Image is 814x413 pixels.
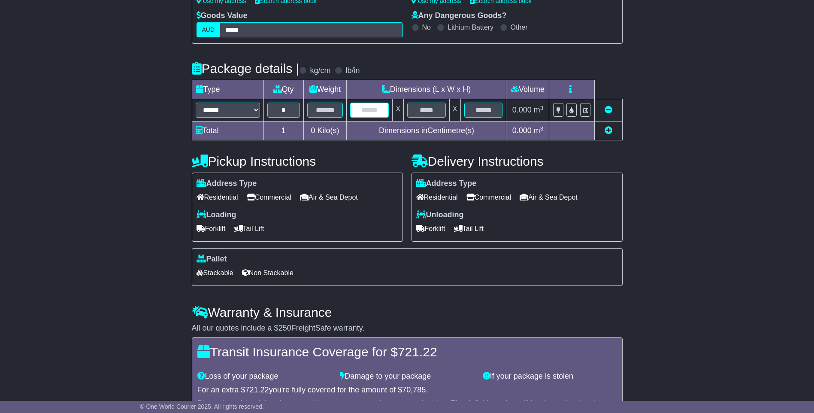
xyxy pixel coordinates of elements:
span: 721.22 [398,345,437,359]
label: kg/cm [310,66,330,76]
label: Unloading [416,210,464,220]
span: Tail Lift [234,222,264,235]
h4: Pickup Instructions [192,154,403,168]
span: Forklift [197,222,226,235]
span: m [534,106,544,114]
span: Commercial [466,191,511,204]
span: Residential [416,191,458,204]
span: Commercial [247,191,291,204]
div: All our quotes include a $ FreightSafe warranty. [192,324,623,333]
span: Air & Sea Depot [300,191,358,204]
label: Goods Value [197,11,248,21]
td: x [449,99,460,121]
span: Tail Lift [454,222,484,235]
a: Remove this item [605,106,612,114]
div: Loss of your package [193,372,336,381]
label: Any Dangerous Goods? [412,11,507,21]
span: 0.000 [512,106,532,114]
td: Type [192,80,263,99]
h4: Warranty & Insurance [192,305,623,319]
td: Total [192,121,263,140]
span: Non Stackable [242,266,294,279]
sup: 3 [540,125,544,132]
div: Damage to your package [336,372,478,381]
label: lb/in [345,66,360,76]
h4: Package details | [192,61,300,76]
label: Other [511,23,528,31]
td: Dimensions in Centimetre(s) [347,121,506,140]
span: 70,785 [402,386,426,394]
span: Air & Sea Depot [520,191,578,204]
span: Forklift [416,222,445,235]
div: If your package is stolen [478,372,621,381]
h4: Delivery Instructions [412,154,623,168]
span: 0 [311,126,315,135]
label: Lithium Battery [448,23,493,31]
span: 250 [278,324,291,332]
span: Stackable [197,266,233,279]
td: Weight [303,80,347,99]
span: 0.000 [512,126,532,135]
label: Pallet [197,255,227,264]
td: 1 [263,121,303,140]
td: Volume [506,80,549,99]
span: 721.22 [245,386,269,394]
label: Address Type [416,179,477,188]
label: No [422,23,431,31]
span: © One World Courier 2025. All rights reserved. [140,403,264,410]
div: For an extra $ you're fully covered for the amount of $ . [197,386,617,395]
td: x [393,99,404,121]
label: Address Type [197,179,257,188]
h4: Transit Insurance Coverage for $ [197,345,617,359]
label: Loading [197,210,236,220]
span: Residential [197,191,238,204]
td: Qty [263,80,303,99]
sup: 3 [540,105,544,111]
td: Kilo(s) [303,121,347,140]
a: Add new item [605,126,612,135]
span: m [534,126,544,135]
td: Dimensions (L x W x H) [347,80,506,99]
label: AUD [197,22,221,37]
